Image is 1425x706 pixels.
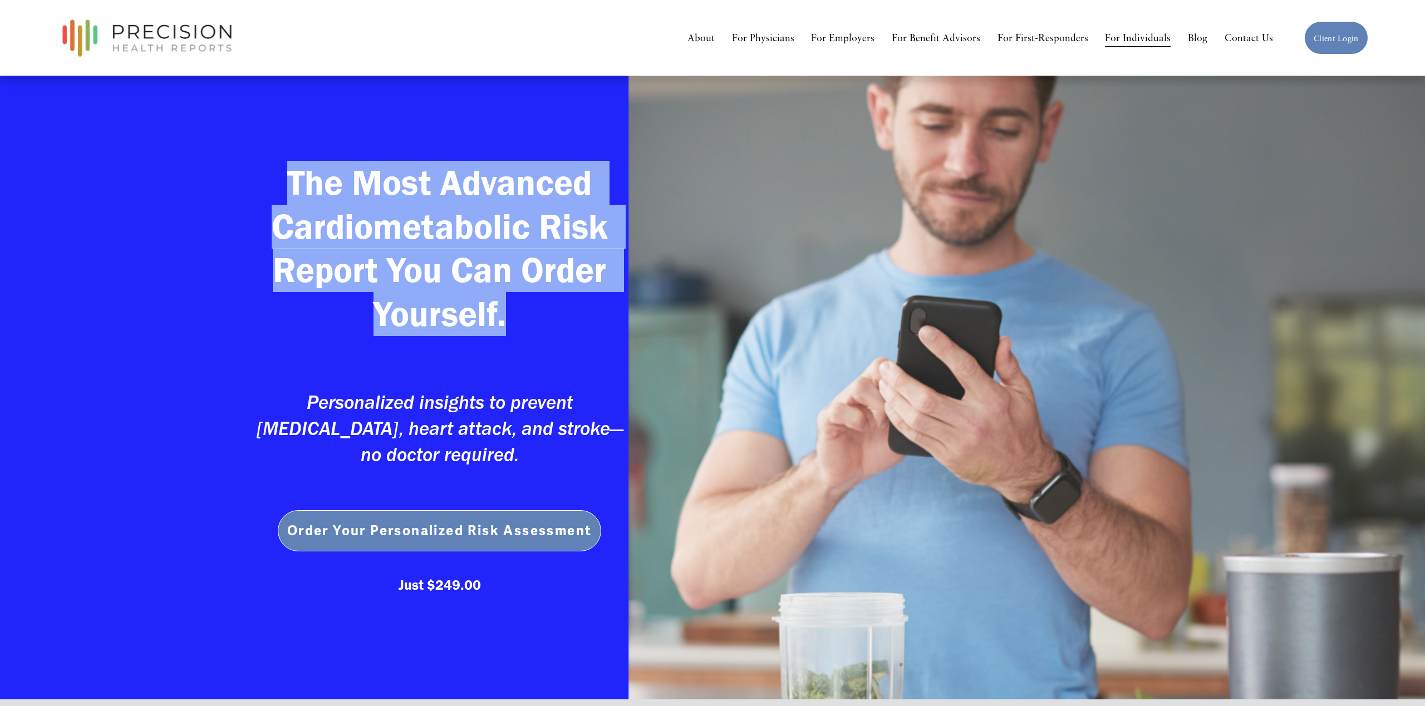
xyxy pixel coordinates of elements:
[732,28,794,47] a: For Physicians
[287,522,592,539] span: Order Your Personalized Risk Assessment
[257,391,623,466] em: Personalized insights to prevent [MEDICAL_DATA], heart attack, and stroke—no doctor required.
[1304,21,1368,55] a: Client Login
[57,14,237,62] img: Precision Health Reports
[892,28,980,47] a: For Benefit Advisors
[272,161,617,335] strong: The Most Advanced Cardiometabolic Risk Report You Can Order Yourself.
[399,576,481,593] strong: Just $249.00
[1225,551,1425,706] iframe: Chat Widget
[1188,28,1207,47] a: Blog
[997,28,1088,47] a: For First-Responders
[687,28,715,47] a: About
[1225,28,1273,47] a: Contact Us
[278,510,602,551] button: Order Your Personalized Risk Assessment
[811,28,874,47] a: For Employers
[1105,28,1171,47] a: For Individuals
